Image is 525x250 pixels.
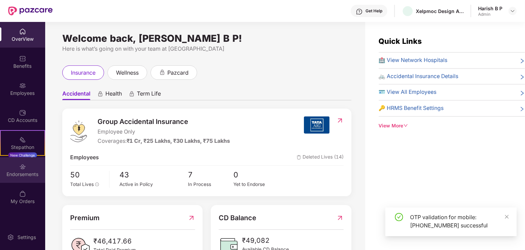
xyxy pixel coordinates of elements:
[478,5,502,12] div: Harish B P
[159,69,165,75] div: animation
[520,74,525,81] span: right
[379,104,444,113] span: 🔑 HRMS Benefit Settings
[120,181,188,188] div: Active in Policy
[188,213,195,223] img: RedirectIcon
[167,68,189,77] span: pazcard
[19,55,26,62] img: svg+xml;base64,PHN2ZyBpZD0iQmVuZWZpdHMiIHhtbG5zPSJodHRwOi8vd3d3LnczLm9yZy8yMDAwL3N2ZyIgd2lkdGg9Ij...
[98,137,230,146] div: Coverages:
[234,169,279,181] span: 0
[379,56,448,65] span: 🏥 View Network Hospitals
[336,213,344,223] img: RedirectIcon
[7,234,14,241] img: svg+xml;base64,PHN2ZyBpZD0iU2V0dGluZy0yMHgyMCIgeG1sbnM9Imh0dHA6Ly93d3cudzMub3JnLzIwMDAvc3ZnIiB3aW...
[19,109,26,116] img: svg+xml;base64,PHN2ZyBpZD0iQ0RfQWNjb3VudHMiIGRhdGEtbmFtZT0iQ0QgQWNjb3VudHMiIHhtbG5zPSJodHRwOi8vd3...
[504,214,509,219] span: close
[70,121,87,142] img: logo
[297,155,301,160] img: deleteIcon
[62,90,90,100] span: Accidental
[15,234,38,241] div: Settings
[379,37,422,46] span: Quick Links
[71,68,95,77] span: insurance
[95,183,99,187] span: info-circle
[478,12,502,17] div: Admin
[98,128,230,136] span: Employee Only
[116,68,139,77] span: wellness
[70,213,100,223] span: Premium
[234,181,279,188] div: Yet to Endorse
[105,90,122,100] span: Health
[379,122,525,130] div: View More
[19,28,26,35] img: svg+xml;base64,PHN2ZyBpZD0iSG9tZSIgeG1sbnM9Imh0dHA6Ly93d3cudzMub3JnLzIwMDAvc3ZnIiB3aWR0aD0iMjAiIG...
[93,236,136,247] span: ₹46,417.66
[520,89,525,97] span: right
[98,116,230,127] span: Group Accidental Insurance
[19,190,26,197] img: svg+xml;base64,PHN2ZyBpZD0iTXlfT3JkZXJzIiBkYXRhLW5hbWU9Ik15IE9yZGVycyIgeG1sbnM9Imh0dHA6Ly93d3cudz...
[62,36,351,41] div: Welcome back, [PERSON_NAME] B P!
[356,8,363,15] img: svg+xml;base64,PHN2ZyBpZD0iSGVscC0zMngzMiIgeG1sbnM9Imh0dHA6Ly93d3cudzMub3JnLzIwMDAvc3ZnIiB3aWR0aD...
[510,8,515,14] img: svg+xml;base64,PHN2ZyBpZD0iRHJvcGRvd24tMzJ4MzIiIHhtbG5zPSJodHRwOi8vd3d3LnczLm9yZy8yMDAwL3N2ZyIgd2...
[137,90,161,100] span: Term Life
[19,136,26,143] img: svg+xml;base64,PHN2ZyB4bWxucz0iaHR0cDovL3d3dy53My5vcmcvMjAwMC9zdmciIHdpZHRoPSIyMSIgaGVpZ2h0PSIyMC...
[8,7,53,15] img: New Pazcare Logo
[520,105,525,113] span: right
[188,181,233,188] div: In Process
[379,88,437,97] span: 🪪 View All Employees
[379,72,459,81] span: 🚲 Accidental Insurance Details
[19,82,26,89] img: svg+xml;base64,PHN2ZyBpZD0iRW1wbG95ZWVzIiB4bWxucz0iaHR0cDovL3d3dy53My5vcmcvMjAwMC9zdmciIHdpZHRoPS...
[70,182,94,187] span: Total Lives
[242,235,289,246] span: ₹49,082
[19,163,26,170] img: svg+xml;base64,PHN2ZyBpZD0iRW5kb3JzZW1lbnRzIiB4bWxucz0iaHR0cDovL3d3dy53My5vcmcvMjAwMC9zdmciIHdpZH...
[520,58,525,65] span: right
[297,153,344,162] span: Deleted Lives (14)
[336,117,344,124] img: RedirectIcon
[97,91,103,97] div: animation
[404,123,408,128] span: down
[410,213,509,229] div: OTP validation for mobile: [PHONE_NUMBER] successful
[366,8,382,14] div: Get Help
[62,45,351,53] div: Here is what’s going on with your team at [GEOGRAPHIC_DATA]
[188,169,233,181] span: 7
[70,169,104,181] span: 50
[304,116,330,134] img: insurerIcon
[395,213,403,221] span: check-circle
[1,144,44,151] div: Stepathon
[70,153,99,162] span: Employees
[120,169,188,181] span: 43
[219,213,256,223] span: CD Balance
[129,91,135,97] div: animation
[8,152,37,158] div: New Challenge
[416,8,464,14] div: Xelpmoc Design And Tech Limited
[127,138,230,144] span: ₹1 Cr, ₹25 Lakhs, ₹30 Lakhs, ₹75 Lakhs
